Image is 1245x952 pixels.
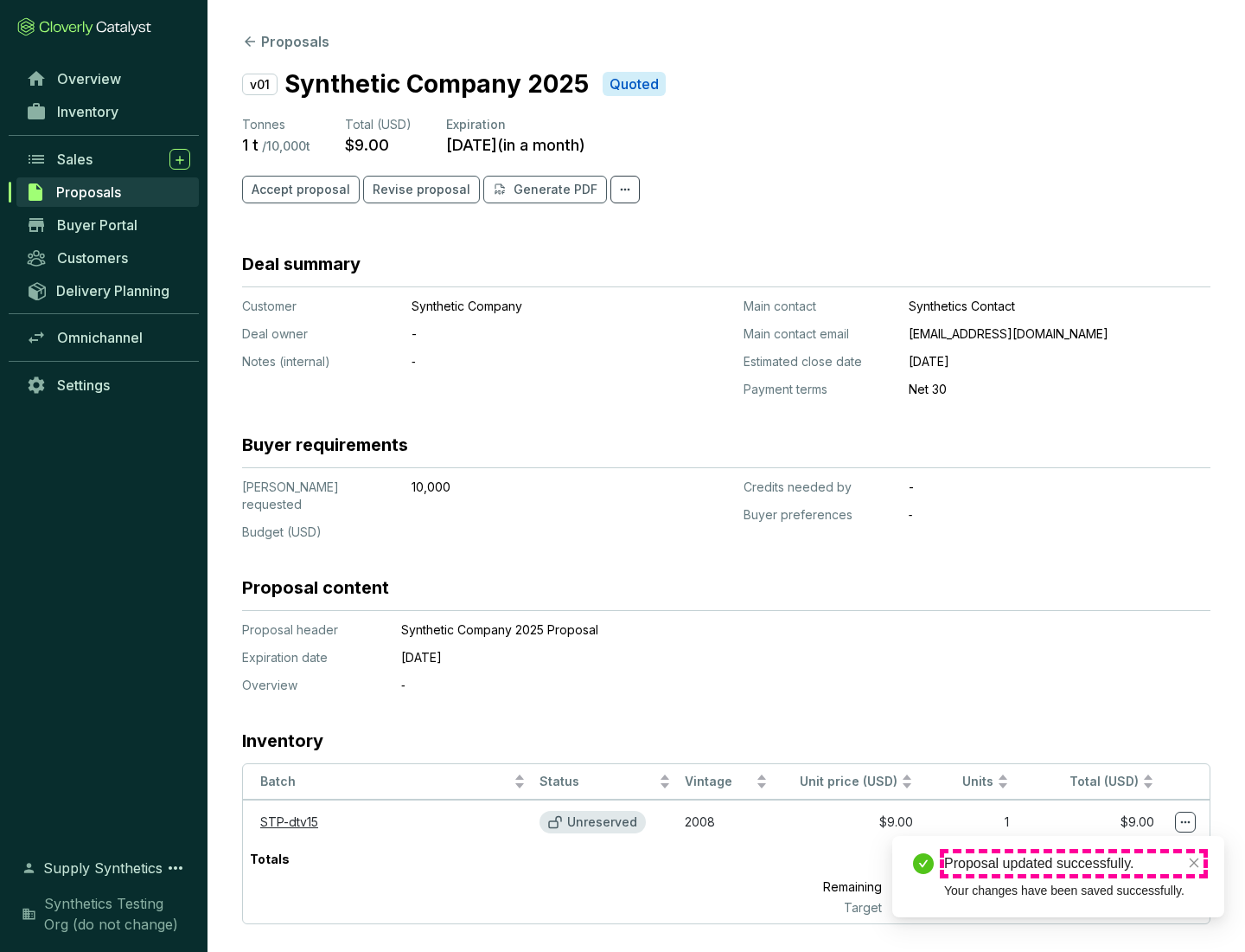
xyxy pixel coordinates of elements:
p: Unreserved [567,814,637,830]
h3: Buyer requirements [242,433,408,457]
p: Expiration [446,116,585,133]
span: Overview [57,70,121,87]
p: Estimated close date [744,353,895,370]
p: Tonnes [242,116,310,133]
p: Generate PDF [514,181,597,198]
p: Quoted [610,75,659,93]
p: Net 30 [909,381,1210,398]
span: Delivery Planning [56,282,169,299]
span: Unit price (USD) [800,774,897,788]
th: Status [533,764,678,800]
button: Accept proposal [242,176,360,203]
p: Deal owner [242,325,398,343]
a: Inventory [17,97,199,126]
a: Buyer Portal [17,210,199,240]
span: check-circle [913,853,934,874]
p: [DATE] ( in a month ) [446,135,585,155]
p: [EMAIL_ADDRESS][DOMAIN_NAME] [909,325,1210,343]
p: Target [746,899,889,917]
td: 1 [920,800,1017,844]
p: $9.00 [345,135,389,155]
button: Generate PDF [483,176,607,203]
span: Batch [260,774,510,790]
p: Synthetic Company [412,298,645,315]
p: 1 t [242,135,259,155]
span: Status [539,774,655,790]
div: Your changes have been saved successfully. [944,881,1203,900]
p: Synthetic Company 2025 Proposal [401,621,1127,639]
p: Customer [242,298,398,315]
span: Vintage [685,774,752,790]
span: Accept proposal [252,181,350,198]
span: Inventory [57,103,118,120]
p: Synthetics Contact [909,298,1210,315]
a: Omnichannel [17,323,199,352]
p: ‐ [401,677,1127,694]
a: Delivery Planning [17,276,199,305]
h3: Deal summary [242,252,361,276]
p: 10,000 [412,479,645,496]
span: Synthetics Testing Org (do not change) [44,893,190,935]
span: Units [927,774,994,790]
p: Overview [242,677,380,694]
p: - [412,325,645,343]
p: / 10,000 t [262,138,310,154]
p: Main contact email [744,325,895,343]
div: Proposal updated successfully. [944,853,1203,874]
p: - [909,479,1210,496]
span: Omnichannel [57,329,143,346]
p: Proposal header [242,621,380,639]
span: Revise proposal [373,181,470,198]
a: Close [1184,853,1203,872]
button: Proposals [242,31,329,52]
p: [DATE] [401,649,1127,666]
span: close [1188,857,1200,869]
td: $9.00 [1016,800,1161,844]
p: v01 [242,74,278,95]
p: 10,000 t [889,899,1016,917]
a: STP-dtv15 [260,814,318,829]
th: Vintage [678,764,775,800]
td: 2008 [678,800,775,844]
a: Sales [17,145,199,174]
td: $9.00 [775,800,920,844]
span: Sales [57,151,93,168]
p: Main contact [744,298,895,315]
span: Total (USD) [345,117,412,132]
p: ‐ [412,353,645,370]
a: Customers [17,243,199,273]
button: Revise proposal [363,176,480,203]
p: Synthetic Company 2025 [284,66,589,102]
span: Buyer Portal [57,216,137,234]
a: Settings [17,370,199,400]
span: Customers [57,249,128,267]
span: Proposals [56,183,121,201]
span: Supply Synthetics [43,858,163,878]
span: Budget (USD) [242,524,322,539]
p: Credits needed by [744,479,895,496]
p: Expiration date [242,649,380,666]
p: Payment terms [744,381,895,398]
p: Notes (internal) [242,353,398,370]
h3: Inventory [242,729,323,753]
span: Settings [57,376,110,394]
p: ‐ [909,506,1210,524]
th: Units [920,764,1017,800]
p: 9,999 t [889,875,1016,899]
a: Proposals [16,177,199,207]
p: Buyer preferences [744,506,895,524]
h3: Proposal content [242,576,389,600]
th: Batch [243,764,533,800]
p: Totals [243,844,297,875]
p: [PERSON_NAME] requested [242,479,398,513]
p: Remaining [746,875,889,899]
p: [DATE] [909,353,1210,370]
a: Overview [17,64,199,93]
span: Total (USD) [1069,774,1139,788]
p: 1 t [888,844,1015,875]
